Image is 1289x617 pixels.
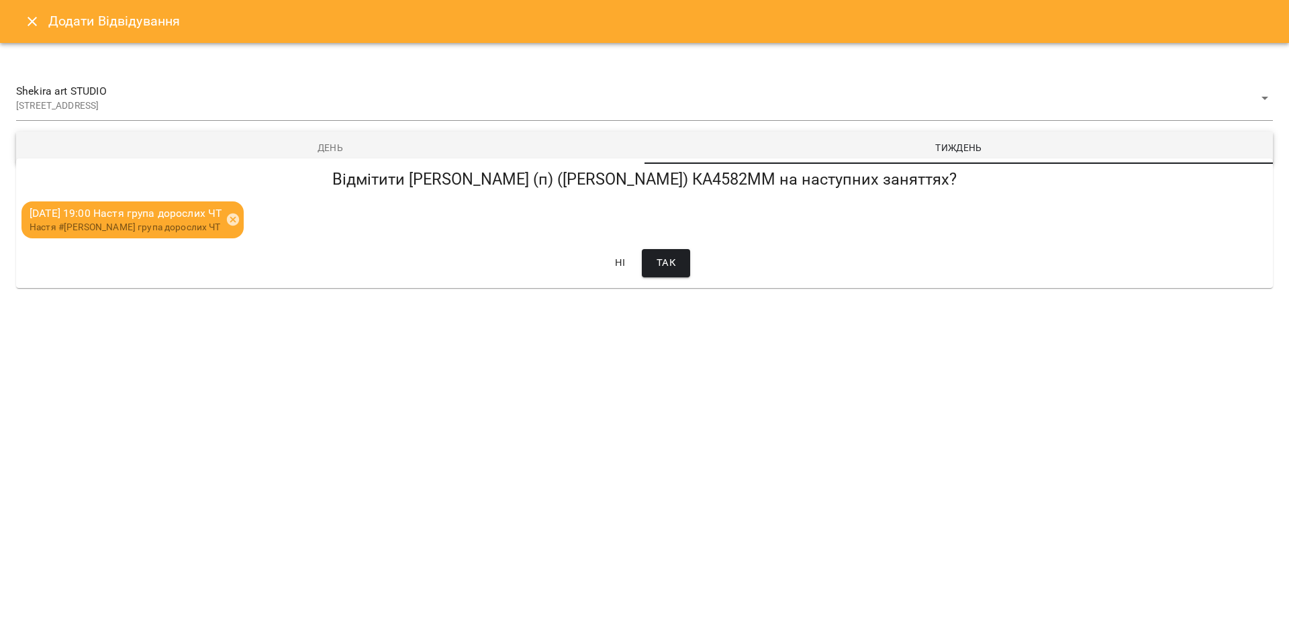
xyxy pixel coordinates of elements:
[16,99,1257,113] p: [STREET_ADDRESS]
[21,169,1268,190] h5: Відмітити [PERSON_NAME] (п) ([PERSON_NAME]) КА4582ММ на наступних заняттях?
[599,249,642,277] button: Ні
[16,5,48,38] button: Close
[16,83,1257,99] span: Shekira art STUDIO
[24,140,636,156] span: День
[653,140,1265,156] span: Тиждень
[30,222,221,232] span: #[PERSON_NAME] група дорослих ЧТ
[48,11,181,32] h6: Додати Відвідування
[30,222,56,232] span: Настя
[606,254,634,272] span: Ні
[657,254,675,272] span: Так
[30,207,222,220] span: [DATE] 19:00 Настя група дорослих ЧТ
[21,201,244,238] div: [DATE] 19:00 Настя група дорослих ЧТНастя #[PERSON_NAME] група дорослих ЧТ
[16,75,1273,121] div: Shekira art STUDIO[STREET_ADDRESS]
[642,249,690,277] button: Так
